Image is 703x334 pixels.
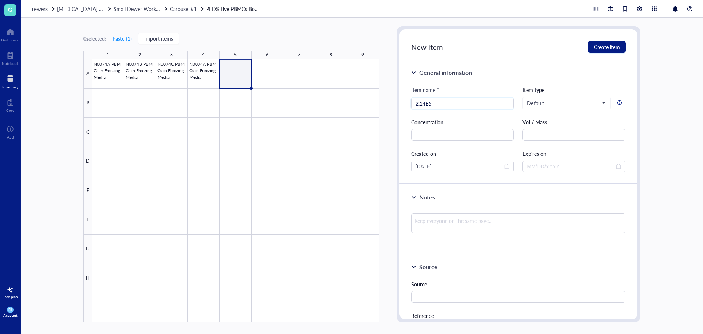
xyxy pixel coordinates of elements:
[411,42,443,52] span: New item
[83,264,92,293] div: H
[1,26,19,42] a: Dashboard
[411,280,626,288] div: Source
[522,86,625,94] div: Item type
[8,5,12,14] span: G
[2,73,18,89] a: Inventory
[138,50,141,60] div: 2
[83,147,92,176] div: D
[114,5,205,13] a: Small Dewer Working StorageCarousel #1
[6,96,14,113] a: Core
[3,313,18,318] div: Account
[112,33,132,44] button: Paste (1)
[527,100,605,106] span: Default
[138,33,179,44] button: Import items
[1,38,19,42] div: Dashboard
[234,50,237,60] div: 5
[411,118,514,126] div: Concentration
[29,5,56,13] a: Freezers
[29,5,48,12] span: Freezers
[3,294,18,299] div: Free plan
[170,50,173,60] div: 3
[6,108,14,113] div: Core
[202,50,205,60] div: 4
[298,50,300,60] div: 7
[522,118,625,126] div: Vol / Mass
[419,263,438,271] div: Source
[83,34,106,43] div: 0 selected:
[114,5,181,12] span: Small Dewer Working Storage
[594,44,620,50] span: Create item
[83,176,92,206] div: E
[419,193,435,202] div: Notes
[8,308,12,312] span: PR
[522,150,625,158] div: Expires on
[57,5,112,13] a: [MEDICAL_DATA] Storage ([PERSON_NAME]/[PERSON_NAME])
[2,61,19,66] div: Notebook
[411,150,514,158] div: Created on
[411,312,626,320] div: Reference
[419,68,472,77] div: General information
[83,59,92,89] div: A
[83,118,92,147] div: C
[7,135,14,139] div: Add
[588,41,626,53] button: Create item
[206,5,261,13] a: PEDS Live PBMCs Box #55
[170,5,197,12] span: Carousel #1
[83,235,92,264] div: G
[144,36,173,41] span: Import items
[83,89,92,118] div: B
[57,5,204,12] span: [MEDICAL_DATA] Storage ([PERSON_NAME]/[PERSON_NAME])
[361,50,364,60] div: 9
[411,86,439,94] div: Item name
[416,162,503,170] input: MM/DD/YYYY
[527,162,614,170] input: MM/DD/YYYY
[330,50,332,60] div: 8
[83,205,92,235] div: F
[83,293,92,322] div: I
[2,85,18,89] div: Inventory
[266,50,268,60] div: 6
[107,50,109,60] div: 1
[2,49,19,66] a: Notebook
